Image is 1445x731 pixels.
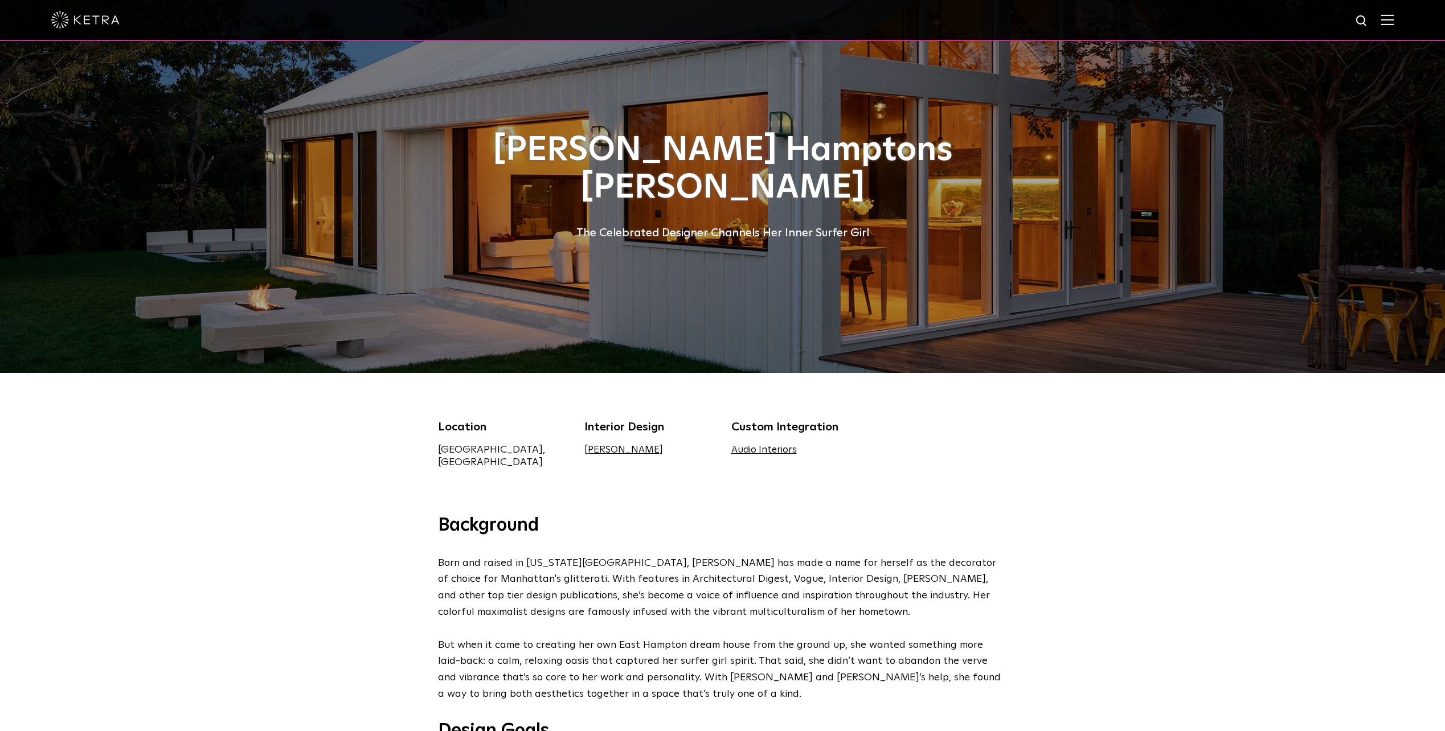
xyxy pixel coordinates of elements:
div: Custom Integration [731,418,861,436]
a: Audio Interiors [731,445,797,455]
img: ketra-logo-2019-white [51,11,120,28]
img: Hamburger%20Nav.svg [1381,14,1394,25]
div: Location [438,418,568,436]
h3: Background [438,514,1008,538]
p: Born and raised in [US_STATE][GEOGRAPHIC_DATA], [PERSON_NAME] has made a name for herself as the ... [438,555,1002,703]
div: [GEOGRAPHIC_DATA], [GEOGRAPHIC_DATA] [438,443,568,469]
h1: [PERSON_NAME] Hamptons [PERSON_NAME] [438,132,1008,207]
a: [PERSON_NAME] [584,445,663,455]
div: The Celebrated Designer Channels Her Inner Surfer Girl [438,224,1008,242]
img: search icon [1355,14,1369,28]
div: Interior Design [584,418,714,436]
